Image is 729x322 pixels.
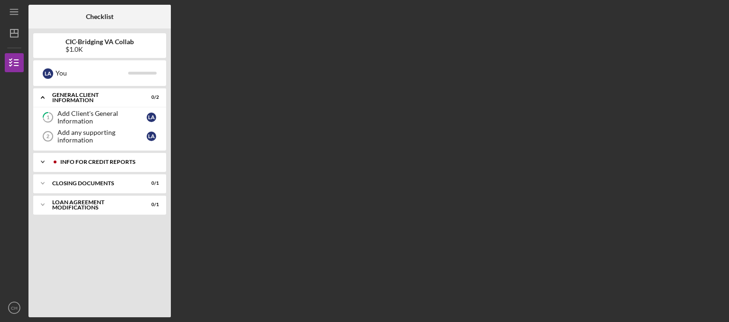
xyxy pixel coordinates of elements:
[52,92,135,103] div: General Client Information
[47,133,49,139] tspan: 2
[47,114,49,121] tspan: 1
[142,202,159,208] div: 0 / 1
[147,113,156,122] div: L A
[86,13,113,20] b: Checklist
[52,199,135,210] div: LOAN AGREEMENT MODIFICATIONS
[38,127,161,146] a: 2Add any supporting informationLA
[11,305,18,311] text: CH
[57,129,147,144] div: Add any supporting information
[65,38,134,46] b: CIC-Bridging VA Collab
[52,180,135,186] div: Closing Documents
[5,298,24,317] button: CH
[57,110,147,125] div: Add Client's General Information
[142,95,159,100] div: 0 / 2
[142,180,159,186] div: 0 / 1
[43,68,53,79] div: L A
[65,46,134,53] div: $1.0K
[38,108,161,127] a: 1Add Client's General InformationLA
[147,132,156,141] div: L A
[56,65,128,81] div: You
[60,159,154,165] div: Info for Credit Reports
